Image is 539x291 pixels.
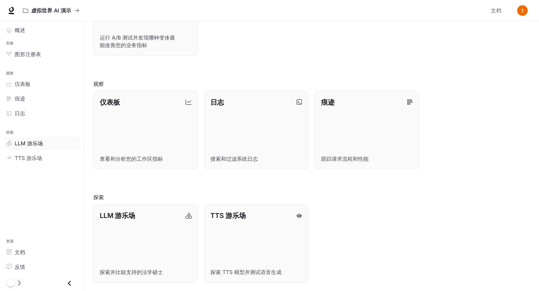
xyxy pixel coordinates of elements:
[100,212,135,219] font: LLM 游乐场
[93,204,198,283] a: LLM 游乐场探索并比较支持的法学硕士
[15,110,25,116] font: 日志
[31,7,71,14] font: 虚拟世界 AI 演示
[210,212,246,219] font: TTS 游乐场
[15,81,30,87] font: 仪表板
[6,130,14,135] font: 探索
[321,98,335,106] font: 痕迹
[15,140,43,146] font: LLM 游乐场
[3,23,81,37] a: 概述
[3,151,81,165] a: TTS 游乐场
[204,204,309,283] a: TTS 游乐场探索 TTS 模型并测试语音生成
[3,92,81,105] a: 痕迹
[100,34,175,48] font: 运行 A/B 测试并发现哪种变体最能改善您的业务指标
[100,269,163,275] font: 探索并比较支持的法学硕士
[6,41,14,46] font: 实验
[515,3,530,18] button: 用户头像
[210,155,258,162] font: 搜索和过滤系统日志
[93,91,198,169] a: 仪表板查看和分析您的工作区指标
[100,155,163,162] font: 查看和分析您的工作区指标
[6,239,14,244] font: 资源
[3,77,81,90] a: 仪表板
[3,245,81,259] a: 文档
[210,98,224,106] font: 日志
[517,5,528,16] img: 用户头像
[488,3,512,18] a: 文档
[15,249,25,255] font: 文档
[93,194,104,200] font: 探索
[15,155,42,161] font: TTS 游乐场
[15,27,25,33] font: 概述
[7,279,14,287] span: 暗模式切换
[3,137,81,150] a: LLM 游乐场
[93,81,104,87] font: 观察
[3,107,81,120] a: 日志
[204,91,309,169] a: 日志搜索和过滤系统日志
[321,155,368,162] font: 跟踪请求流程和性能
[15,264,25,270] font: 反馈
[315,91,419,169] a: 痕迹跟踪请求流程和性能
[210,269,282,275] font: 探索 TTS 模型并测试语音生成
[61,276,78,291] button: 关闭抽屉
[6,71,14,76] font: 观察
[100,98,120,106] font: 仪表板
[3,260,81,273] a: 反馈
[3,47,81,61] a: 图形注册表
[15,51,41,57] font: 图形注册表
[15,95,25,102] font: 痕迹
[20,3,83,18] button: 所有工作区
[491,7,501,14] font: 文档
